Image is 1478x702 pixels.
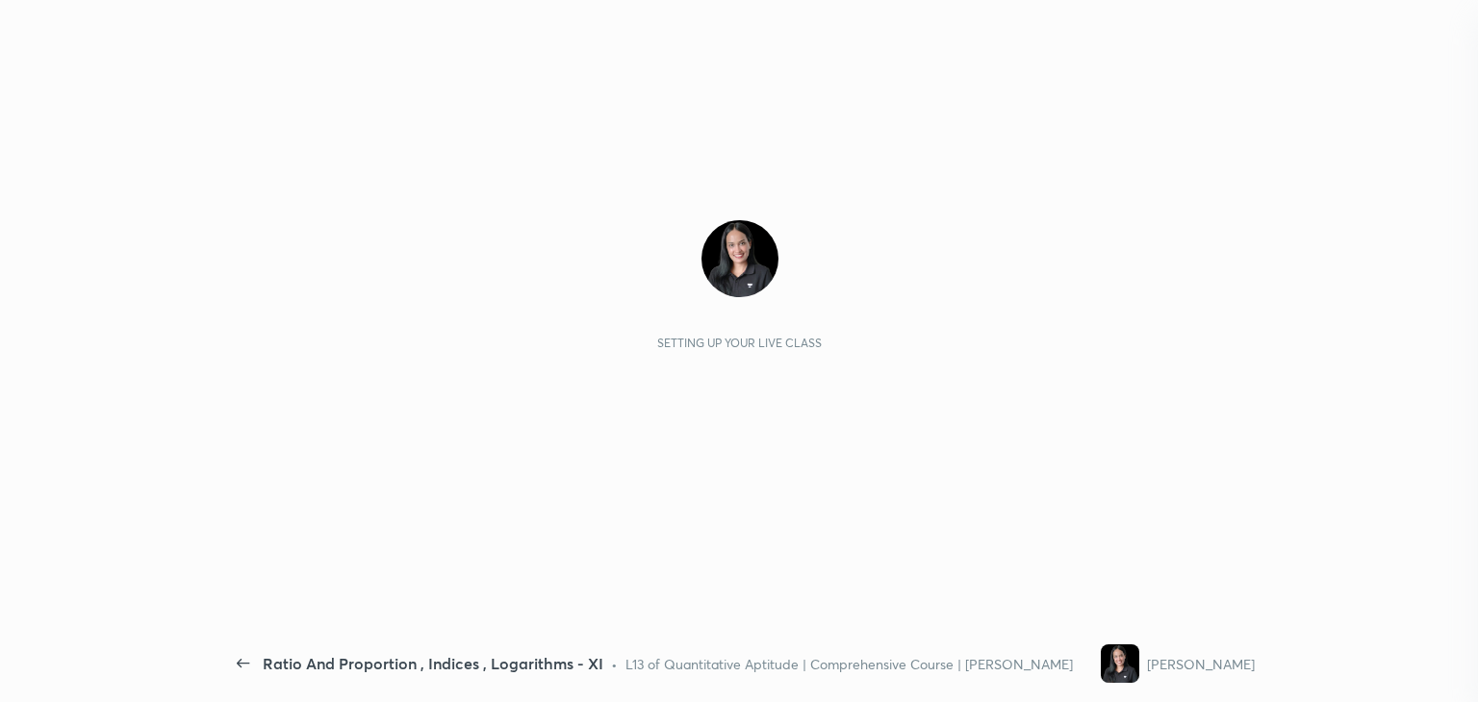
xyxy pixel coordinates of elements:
[701,220,778,297] img: 3bd8f50cf52542888569fb27f05e67d4.jpg
[1147,654,1255,674] div: [PERSON_NAME]
[625,654,1073,674] div: L13 of Quantitative Aptitude | Comprehensive Course | [PERSON_NAME]
[1101,644,1139,683] img: 3bd8f50cf52542888569fb27f05e67d4.jpg
[657,336,822,350] div: Setting up your live class
[611,654,618,674] div: •
[263,652,603,675] div: Ratio And Proportion , Indices , Logarithms - XI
